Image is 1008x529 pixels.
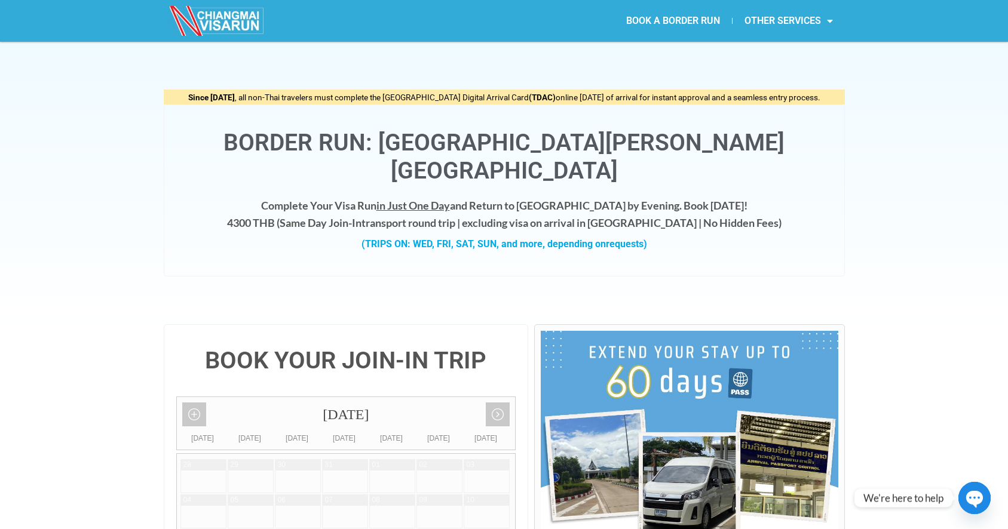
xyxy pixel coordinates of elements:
div: 05 [231,495,238,505]
div: 28 [183,460,191,470]
div: 10 [467,495,474,505]
h4: Complete Your Visa Run and Return to [GEOGRAPHIC_DATA] by Evening. Book [DATE]! 4300 THB ( transp... [176,197,832,232]
div: [DATE] [368,432,415,444]
div: [DATE] [177,397,516,432]
h1: Border Run: [GEOGRAPHIC_DATA][PERSON_NAME][GEOGRAPHIC_DATA] [176,129,832,185]
span: in Just One Day [376,199,450,212]
div: 08 [372,495,380,505]
div: 01 [372,460,380,470]
div: [DATE] [415,432,462,444]
a: BOOK A BORDER RUN [614,7,732,35]
a: OTHER SERVICES [733,7,845,35]
div: [DATE] [462,432,510,444]
div: 29 [231,460,238,470]
div: 04 [183,495,191,505]
div: 03 [467,460,474,470]
nav: Menu [504,7,845,35]
strong: (TDAC) [529,93,556,102]
strong: Same Day Join-In [280,216,361,229]
div: 07 [325,495,333,505]
strong: (TRIPS ON: WED, FRI, SAT, SUN, and more, depending on [361,238,647,250]
strong: Since [DATE] [188,93,235,102]
span: , all non-Thai travelers must complete the [GEOGRAPHIC_DATA] Digital Arrival Card online [DATE] o... [188,93,820,102]
div: 31 [325,460,333,470]
div: [DATE] [321,432,368,444]
span: requests) [606,238,647,250]
div: 09 [419,495,427,505]
div: [DATE] [179,432,226,444]
div: [DATE] [226,432,274,444]
div: [DATE] [274,432,321,444]
h4: BOOK YOUR JOIN-IN TRIP [176,349,516,373]
div: 30 [278,460,286,470]
div: 06 [278,495,286,505]
div: 02 [419,460,427,470]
